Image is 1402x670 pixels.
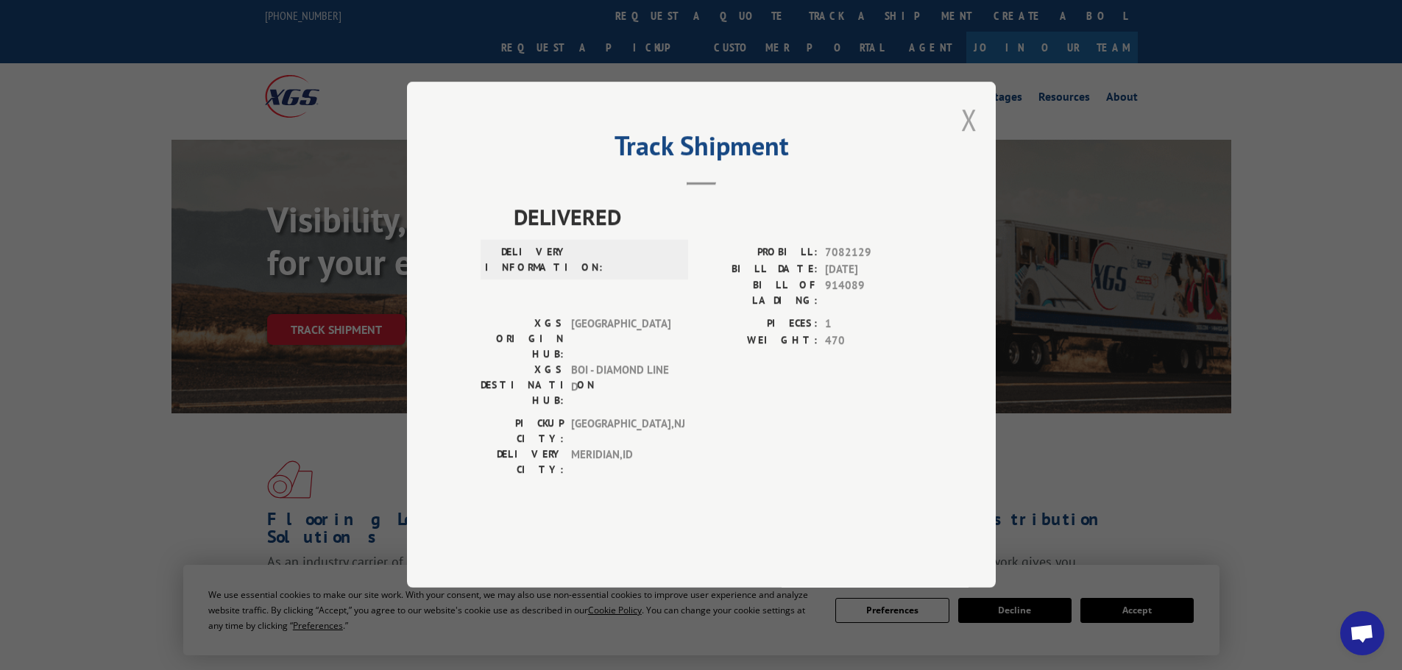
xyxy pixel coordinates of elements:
span: [DATE] [825,261,922,278]
span: 914089 [825,278,922,309]
label: DELIVERY CITY: [481,447,564,478]
label: WEIGHT: [701,332,818,349]
label: XGS DESTINATION HUB: [481,363,564,409]
span: 470 [825,332,922,349]
span: MERIDIAN , ID [571,447,670,478]
label: PICKUP CITY: [481,416,564,447]
button: Close modal [961,100,977,139]
span: 1 [825,316,922,333]
span: 7082129 [825,245,922,262]
span: DELIVERED [514,201,922,234]
label: BILL OF LADING: [701,278,818,309]
span: [GEOGRAPHIC_DATA] , NJ [571,416,670,447]
label: BILL DATE: [701,261,818,278]
label: DELIVERY INFORMATION: [485,245,568,276]
span: [GEOGRAPHIC_DATA] [571,316,670,363]
label: XGS ORIGIN HUB: [481,316,564,363]
label: PROBILL: [701,245,818,262]
label: PIECES: [701,316,818,333]
span: BOI - DIAMOND LINE D [571,363,670,409]
div: Open chat [1340,611,1384,655]
h2: Track Shipment [481,135,922,163]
